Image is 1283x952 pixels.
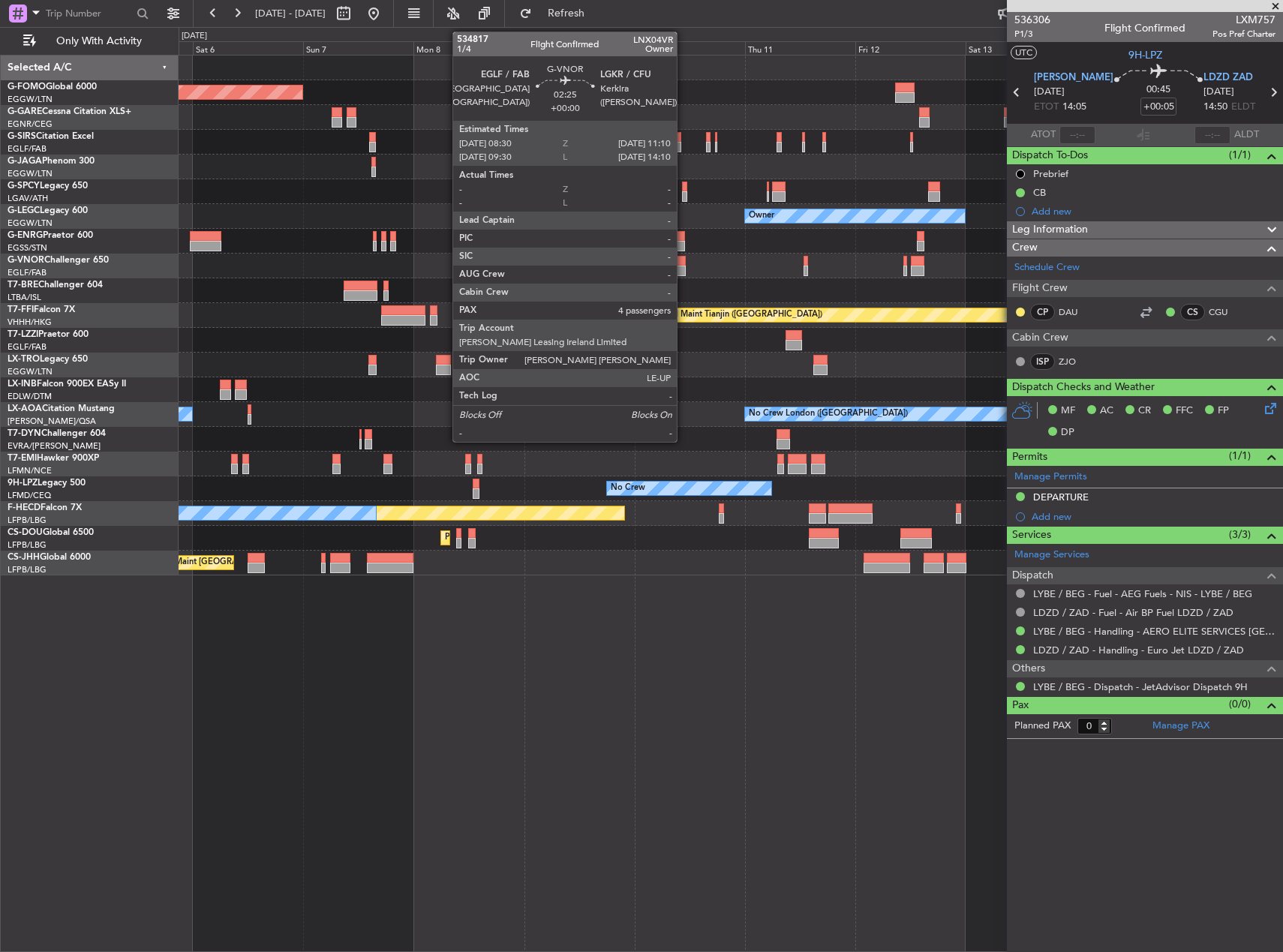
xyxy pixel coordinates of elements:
span: FP [1218,404,1229,419]
div: Mon 8 [413,41,524,55]
a: EDLW/DTM [8,391,52,402]
div: Owner [749,205,774,227]
span: ETOT [1034,100,1059,115]
a: EGGW/LTN [8,168,53,179]
a: LYBE / BEG - Handling - AERO ELITE SERVICES [GEOGRAPHIC_DATA] [1033,625,1275,638]
div: Sun 7 [303,41,413,55]
a: G-VNORChallenger 650 [8,256,109,265]
span: Crew [1012,239,1038,257]
a: T7-DYNChallenger 604 [8,429,106,438]
a: T7-EMIHawker 900XP [8,454,99,463]
span: G-JAGA [8,157,42,166]
span: 00:45 [1146,83,1170,98]
div: CS [1180,304,1205,320]
span: ALDT [1234,128,1259,143]
span: 9H-LPZ [8,479,38,488]
a: LYBE / BEG - Fuel - AEG Fuels - NIS - LYBE / BEG [1033,587,1252,600]
a: LFPB/LBG [8,515,47,526]
span: FFC [1176,404,1193,419]
span: G-FOMO [8,83,46,92]
span: (0/0) [1229,696,1251,712]
span: Dispatch [1012,567,1053,584]
a: VHHH/HKG [8,317,52,328]
div: DEPARTURE [1033,491,1089,503]
a: EGNR/CEG [8,119,53,130]
span: G-LEGC [8,206,40,215]
div: Wed 10 [635,41,745,55]
span: [PERSON_NAME] [1034,71,1113,86]
a: Schedule Crew [1014,260,1080,275]
span: Dispatch Checks and Weather [1012,379,1155,396]
span: 14:50 [1203,100,1227,115]
a: EGGW/LTN [8,218,53,229]
span: T7-DYN [8,429,41,438]
span: G-GARE [8,107,42,116]
span: G-ENRG [8,231,43,240]
button: UTC [1011,46,1037,59]
div: Thu 11 [745,41,855,55]
div: No Crew London ([GEOGRAPHIC_DATA]) [749,403,908,425]
span: 14:05 [1062,100,1086,115]
a: LX-TROLegacy 650 [8,355,88,364]
span: [DATE] - [DATE] [255,7,326,20]
div: CB [1033,186,1046,199]
span: Leg Information [1012,221,1088,239]
span: G-SIRS [8,132,36,141]
a: LX-AOACitation Mustang [8,404,115,413]
label: Planned PAX [1014,719,1071,734]
a: EGGW/LTN [8,366,53,377]
a: F-HECDFalcon 7X [8,503,82,512]
div: ISP [1030,353,1055,370]
a: DAU [1059,305,1092,319]
a: T7-LZZIPraetor 600 [8,330,89,339]
a: EGLF/FAB [8,143,47,155]
div: Planned Maint [GEOGRAPHIC_DATA] ([GEOGRAPHIC_DATA]) [445,527,681,549]
div: No Crew [611,477,645,500]
a: G-LEGCLegacy 600 [8,206,88,215]
span: Flight Crew [1012,280,1068,297]
a: LFMD/CEQ [8,490,51,501]
div: Owner [560,329,586,351]
a: G-SPCYLegacy 650 [8,182,88,191]
span: Only With Activity [39,36,158,47]
a: LFPB/LBG [8,564,47,575]
a: LYBE / BEG - Dispatch - JetAdvisor Dispatch 9H [1033,680,1248,693]
a: G-ENRGPraetor 600 [8,231,93,240]
div: Prebrief [1033,167,1068,180]
a: LDZD / ZAD - Handling - Euro Jet LDZD / ZAD [1033,644,1244,656]
a: EGGW/LTN [8,94,53,105]
span: CS-JHH [8,553,40,562]
span: (1/1) [1229,448,1251,464]
a: T7-BREChallenger 604 [8,281,103,290]
div: Add new [1032,205,1275,218]
a: G-FOMOGlobal 6000 [8,83,97,92]
button: Refresh [512,2,602,26]
span: LX-INB [8,380,37,389]
a: LGAV/ATH [8,193,48,204]
span: T7-EMI [8,454,37,463]
span: ELDT [1231,100,1255,115]
span: Services [1012,527,1051,544]
span: LX-AOA [8,404,42,413]
span: Pax [1012,697,1029,714]
a: ZJO [1059,355,1092,368]
span: LDZD ZAD [1203,71,1253,86]
span: Cabin Crew [1012,329,1068,347]
span: T7-LZZI [8,330,38,339]
span: Pos Pref Charter [1212,28,1275,41]
span: CS-DOU [8,528,43,537]
a: Manage Services [1014,548,1089,563]
span: F-HECD [8,503,41,512]
a: EGLF/FAB [8,267,47,278]
a: CS-JHHGlobal 6000 [8,553,91,562]
a: EVRA/[PERSON_NAME] [8,440,101,452]
a: LFPB/LBG [8,539,47,551]
span: 9H-LPZ [1128,47,1162,63]
div: Flight Confirmed [1104,20,1185,36]
span: T7-FFI [8,305,34,314]
a: LFMN/NCE [8,465,52,476]
span: G-VNOR [8,256,44,265]
span: (3/3) [1229,527,1251,542]
a: CS-DOUGlobal 6500 [8,528,94,537]
span: LXM757 [1212,12,1275,28]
